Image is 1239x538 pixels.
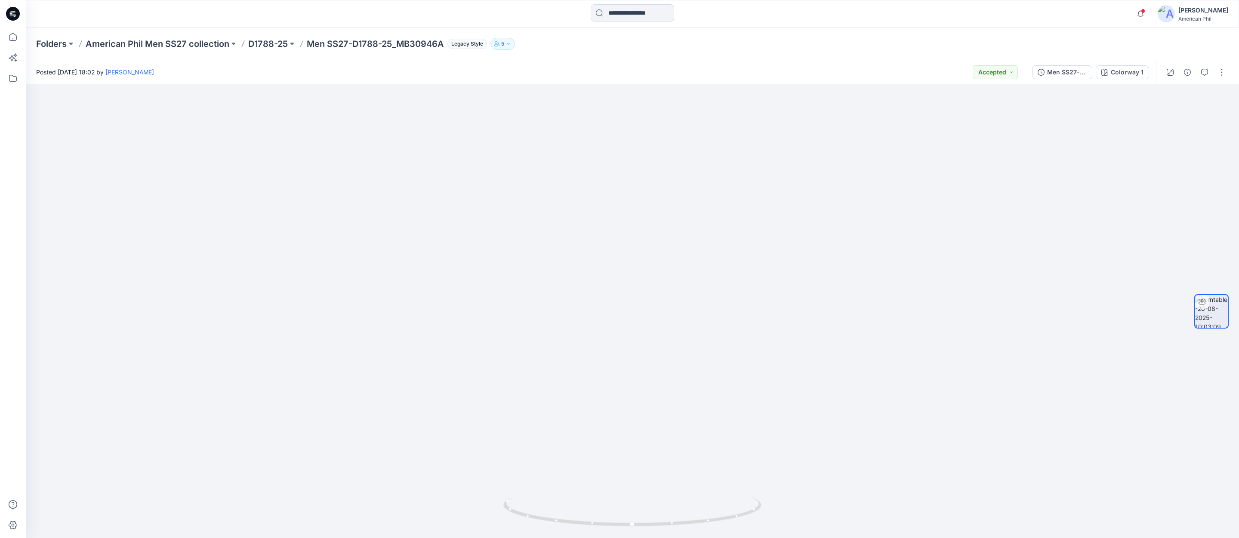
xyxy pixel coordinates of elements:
div: Men SS27-D1788-25_MB30946A [1047,68,1087,77]
a: D1788-25 [248,38,288,50]
div: [PERSON_NAME] [1178,5,1228,15]
a: [PERSON_NAME] [105,68,154,76]
img: turntable-20-08-2025-10:03:09 [1195,295,1228,328]
div: American Phil [1178,15,1228,22]
span: Posted [DATE] 18:02 by [36,68,154,77]
a: Folders [36,38,67,50]
div: Colorway 1 [1111,68,1143,77]
button: 5 [490,38,515,50]
button: Colorway 1 [1096,65,1149,79]
button: Men SS27-D1788-25_MB30946A [1032,65,1092,79]
a: American Phil Men SS27 collection [86,38,229,50]
button: Details [1180,65,1194,79]
span: Legacy Style [447,39,487,49]
p: 5 [501,39,504,49]
img: avatar [1158,5,1175,22]
p: Men SS27-D1788-25_MB30946A [307,38,444,50]
button: Legacy Style [444,38,487,50]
